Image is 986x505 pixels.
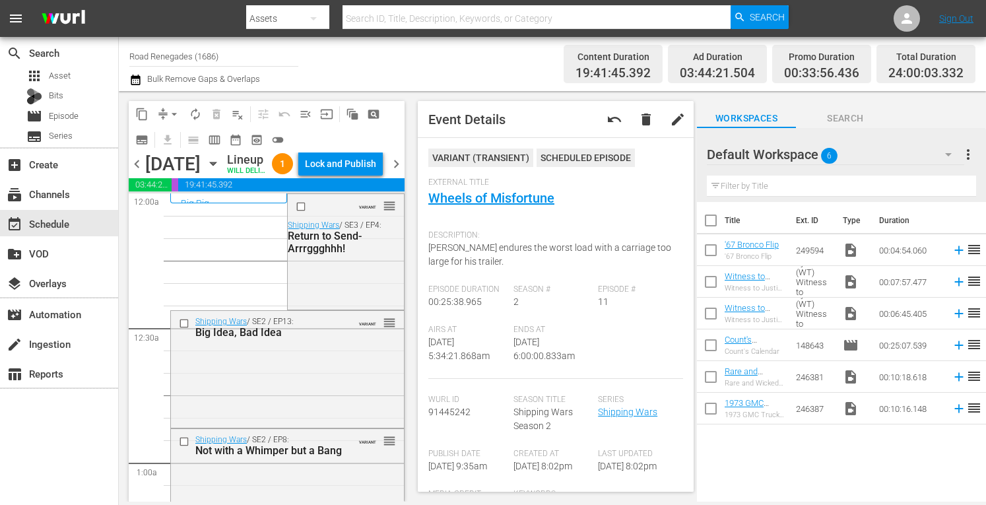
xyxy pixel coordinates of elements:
span: Search [750,5,785,29]
svg: Add to Schedule [952,243,966,257]
span: more_vert [960,147,976,162]
span: Bulk Remove Gaps & Overlaps [145,74,260,84]
span: [DATE] 8:02pm [513,461,572,471]
span: 19:41:45.392 [575,66,651,81]
span: Publish Date [428,449,507,459]
a: '67 Bronco Flip [725,240,779,250]
button: undo [599,104,630,135]
span: Video [843,242,859,258]
div: VARIANT ( TRANSIENT ) [428,149,533,167]
span: 91445242 [428,407,471,417]
span: Wurl Id [428,395,507,405]
span: Select an event to delete [206,104,227,125]
span: date_range_outlined [229,133,242,147]
a: Count's Calendar [725,335,758,354]
span: Day Calendar View [178,127,204,152]
th: Ext. ID [788,202,835,239]
td: 00:25:07.539 [874,329,946,361]
span: Description: [428,230,676,241]
span: reorder [966,368,982,384]
a: Sign Out [939,13,973,24]
div: Witness to Justice by A&E (WT) Witness to Justice: [PERSON_NAME] 150 [725,316,785,324]
span: preview_outlined [250,133,263,147]
span: Season # [513,285,592,295]
span: Search [796,110,895,127]
span: reorder [966,273,982,289]
div: Promo Duration [784,48,859,66]
a: Shipping Wars [195,435,247,444]
div: Count's Calendar [725,347,785,356]
td: 00:04:54.060 [874,234,946,266]
td: 00:10:18.618 [874,361,946,393]
span: VARIANT [359,199,376,209]
span: pageview_outlined [367,108,380,121]
span: Event Details [428,112,506,127]
span: [DATE] 8:02pm [598,461,657,471]
span: 2 [513,296,519,307]
span: Episode [49,110,79,123]
span: Revert to Primary Episode [607,112,622,127]
div: / SE2 / EP8: [195,435,342,457]
button: reorder [383,316,396,329]
span: autorenew_outlined [189,108,202,121]
a: Shipping Wars [195,317,247,326]
div: / SE3 / EP4: [288,220,400,255]
span: VARIANT [359,434,376,444]
span: Remove Gaps & Overlaps [152,104,185,125]
span: Media Credit [428,489,507,500]
button: Lock and Publish [298,152,383,176]
div: Lock and Publish [305,152,376,176]
span: input [320,108,333,121]
div: Witness to Justice by A&E (WT) Witness to Justice: [PERSON_NAME] 150 [725,284,785,292]
span: Loop Content [185,104,206,125]
span: Search [7,46,22,61]
span: Schedule [7,217,22,232]
span: Create Series Block [131,129,152,151]
a: Witness to Justice by A&E (WT) Witness to Justice: [PERSON_NAME] 150 [725,271,785,331]
div: Rare and Wicked 1962 [PERSON_NAME] [725,379,785,387]
img: ans4CAIJ8jUAAAAAAAAAAAAAAAAAAAAAAAAgQb4GAAAAAAAAAAAAAAAAAAAAAAAAJMjXAAAAAAAAAAAAAAAAAAAAAAAAgAT5G... [32,3,95,34]
span: Last Updated [598,449,676,459]
span: Series [26,129,42,145]
span: toggle_off [271,133,284,147]
span: reorder [383,199,396,213]
span: [DATE] 6:00:00.833am [513,337,575,361]
span: Ends At [513,325,592,335]
span: 19:41:45.392 [178,178,405,191]
svg: Add to Schedule [952,306,966,321]
span: compress [156,108,170,121]
span: 1 [272,158,293,169]
span: External Title [428,178,676,188]
div: Scheduled Episode [537,149,635,167]
span: menu_open [299,108,312,121]
a: Witness to Justice by A&E (WT) Witness to Justice: [PERSON_NAME] 150 [725,303,785,362]
div: 1973 GMC Truck Gets EPIC Air Brush [725,411,785,419]
span: [PERSON_NAME] endures the worst load with a carriage too large for his trailer. [428,242,671,267]
span: subtitles_outlined [135,133,148,147]
td: 00:06:45.405 [874,298,946,329]
span: 03:44:21.504 [129,178,172,191]
th: Type [835,202,871,239]
span: Overlays [7,276,22,292]
span: Reports [7,366,22,382]
td: 00:10:16.148 [874,393,946,424]
span: playlist_remove_outlined [231,108,244,121]
span: calendar_view_week_outlined [208,133,221,147]
div: Return to Send-Arrrggghhh! [288,230,400,255]
span: Fill episodes with ad slates [295,104,316,125]
span: Video [843,274,859,290]
span: reorder [966,242,982,257]
span: Airs At [428,325,507,335]
td: Witness to Justice by A&E (WT) Witness to Justice: [PERSON_NAME] 150 [791,298,838,329]
td: 249594 [791,234,838,266]
span: Week Calendar View [204,129,225,151]
td: 148643 [791,329,838,361]
div: Not with a Whimper but a Bang [195,444,342,457]
span: reorder [966,305,982,321]
span: 24:00:03.332 [888,66,964,81]
span: Season Title [513,395,592,405]
td: 246387 [791,393,838,424]
span: reorder [966,337,982,353]
button: reorder [383,199,396,212]
td: 00:07:57.477 [874,266,946,298]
